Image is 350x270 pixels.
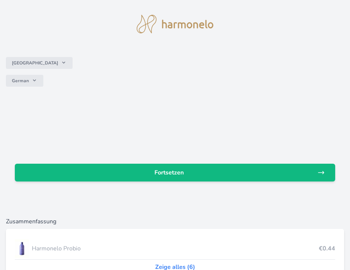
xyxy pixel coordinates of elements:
span: Harmonelo Probio [32,244,319,253]
img: CLEAN_PROBIO_se_stinem_x-lo.jpg [15,239,29,258]
span: €0.44 [319,244,335,253]
button: German [6,75,43,87]
span: Fortsetzen [21,168,317,177]
button: [GEOGRAPHIC_DATA] [6,57,73,69]
img: logo.svg [137,15,214,33]
a: Fortsetzen [15,164,335,181]
h6: Zusammenfassung [6,217,344,226]
span: [GEOGRAPHIC_DATA] [12,60,58,66]
span: German [12,78,29,84]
